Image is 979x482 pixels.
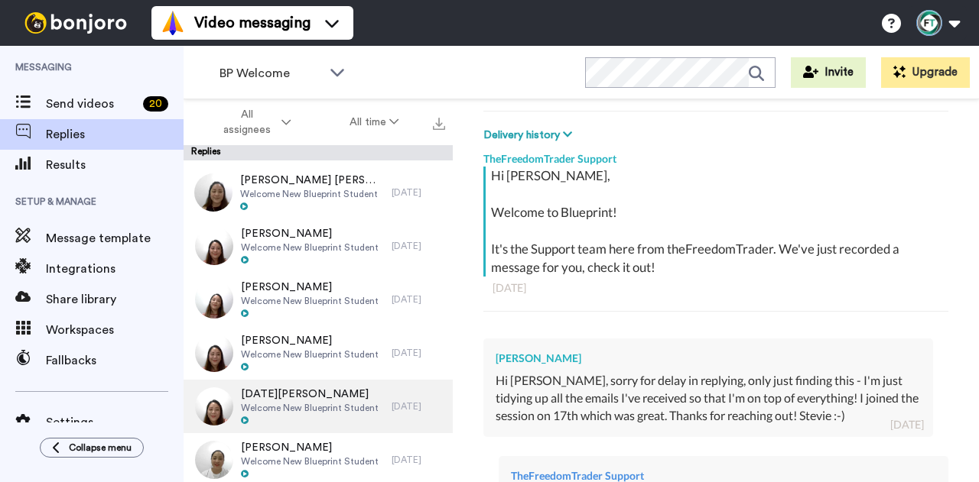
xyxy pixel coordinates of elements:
img: export.svg [433,118,445,130]
span: BP Welcome [220,64,322,82]
div: Hi [PERSON_NAME], Welcome to Blueprint! It's the Support team here from theFreedomTrader. We've j... [491,167,945,277]
span: Welcome New Blueprint Student [241,348,379,361]
span: [PERSON_NAME] [241,280,379,295]
img: 393785d3-df27-4df7-997f-47224df94af9-thumb.jpg [195,227,233,265]
span: [PERSON_NAME] [241,440,379,455]
span: [PERSON_NAME] [241,333,379,348]
button: Collapse menu [40,438,144,458]
div: [DATE] [392,400,445,412]
span: Video messaging [194,12,311,34]
a: [DATE][PERSON_NAME]Welcome New Blueprint Student[DATE] [184,380,453,433]
span: Results [46,156,184,174]
span: Settings [46,413,184,432]
span: Welcome New Blueprint Student [241,455,379,467]
span: All assignees [216,107,278,137]
img: 63bd8de4-2766-470f-9526-aed35afaf276-thumb.jpg [195,334,233,372]
div: [DATE] [493,280,939,296]
div: 20 [143,96,168,112]
img: bj-logo-header-white.svg [18,12,133,34]
div: Hi [PERSON_NAME], sorry for delay in replying, only just finding this - I'm just tidying up all t... [496,372,921,425]
span: Workspaces [46,321,184,339]
span: Share library [46,290,184,309]
img: ee9bf3b0-25e5-4884-acf2-ac4c225bd0f2-thumb.jpg [195,387,233,425]
span: Welcome New Blueprint Student [240,188,384,200]
span: Send videos [46,95,137,113]
span: Collapse menu [69,442,132,454]
img: vm-color.svg [161,11,185,35]
a: [PERSON_NAME] [PERSON_NAME]Welcome New Blueprint Student[DATE] [184,166,453,219]
div: TheFreedomTrader Support [483,144,948,167]
button: All assignees [187,101,320,144]
img: a305ad04-656f-40b5-8826-637a09dafbfc-thumb.jpg [195,441,233,479]
button: Upgrade [881,57,970,88]
div: [DATE] [392,186,445,199]
span: Welcome New Blueprint Student [241,402,379,414]
a: [PERSON_NAME]Welcome New Blueprint Student[DATE] [184,219,453,273]
img: 4f2180c1-f9a3-4fc1-a87d-374abcc0678f-thumb.jpg [194,173,233,212]
img: 079696b2-e701-43bb-9d83-633d4a6c1252-thumb.jpg [195,280,233,319]
span: [PERSON_NAME] [PERSON_NAME] [240,173,384,188]
span: [PERSON_NAME] [241,226,379,241]
div: [DATE] [392,347,445,359]
div: [PERSON_NAME] [496,351,921,366]
span: Replies [46,125,184,144]
span: Fallbacks [46,351,184,370]
span: Integrations [46,260,184,278]
div: [DATE] [392,240,445,252]
div: Replies [184,145,453,160]
span: [DATE][PERSON_NAME] [241,387,379,402]
button: Delivery history [483,127,577,144]
button: Invite [791,57,866,88]
button: All time [320,108,429,136]
span: Welcome New Blueprint Student [241,295,379,307]
button: Export all results that match these filters now. [428,111,450,134]
div: [DATE] [392,293,445,306]
span: Welcome New Blueprint Student [241,241,379,254]
a: [PERSON_NAME]Welcome New Blueprint Student[DATE] [184,326,453,380]
div: [DATE] [890,417,924,432]
a: [PERSON_NAME]Welcome New Blueprint Student[DATE] [184,273,453,326]
div: [DATE] [392,454,445,466]
span: Message template [46,229,184,247]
